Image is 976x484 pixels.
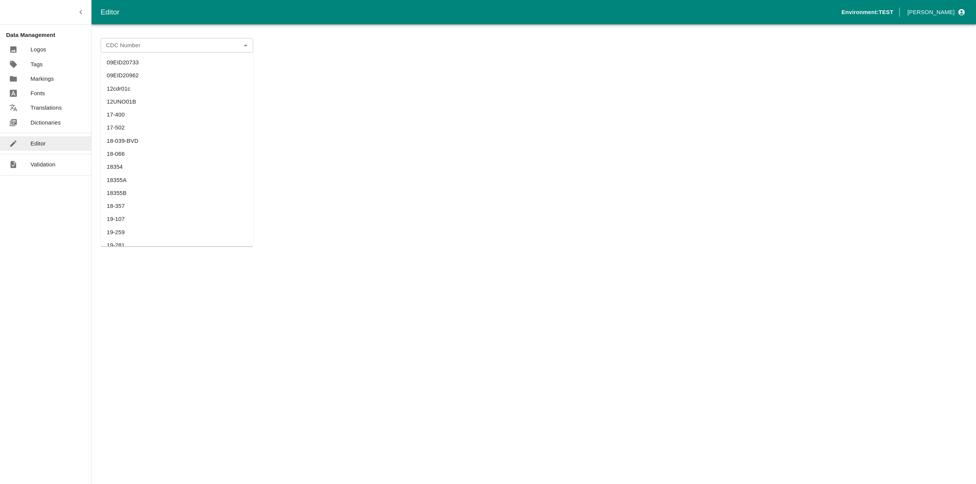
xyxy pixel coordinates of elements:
p: [PERSON_NAME] [907,8,955,16]
li: 17-400 [101,108,253,121]
p: Environment: TEST [841,8,893,16]
li: 12UNO01B [101,95,253,108]
p: Markings [30,75,54,83]
p: Fonts [30,89,45,97]
li: 18354 [101,160,253,173]
li: 18-039-BVD [101,134,253,147]
div: Editor [101,6,841,18]
p: Validation [30,160,56,169]
li: 18-357 [101,200,253,212]
li: 09EID20733 [101,56,253,69]
p: Translations [30,104,62,112]
p: Tags [30,60,43,69]
li: 19-259 [101,225,253,238]
button: Close [241,40,250,50]
li: 09EID20962 [101,69,253,82]
p: Editor [30,139,46,148]
li: 18355A [101,173,253,186]
button: profile [904,6,967,19]
li: 19-281 [101,239,253,252]
p: Dictionaries [30,118,61,127]
li: 18355B [101,186,253,199]
li: 19-107 [101,212,253,225]
p: Data Management [6,31,91,39]
p: Logos [30,45,46,54]
li: 17-502 [101,121,253,134]
li: 12cdr01c [101,82,253,95]
li: 18-066 [101,147,253,160]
